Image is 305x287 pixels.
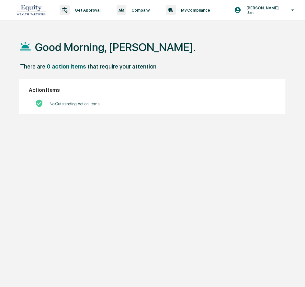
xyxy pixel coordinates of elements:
[47,63,86,70] div: 0 action items
[35,41,196,54] h1: Good Morning, [PERSON_NAME].
[20,63,45,70] div: There are
[50,101,99,106] p: No Outstanding Action Items
[29,87,276,93] h2: Action Items
[176,8,213,13] p: My Compliance
[241,10,282,15] p: Users
[241,5,282,10] p: [PERSON_NAME]
[16,3,47,17] img: logo
[70,8,104,13] p: Get Approval
[35,100,43,107] img: No Actions logo
[87,63,158,70] div: that require your attention.
[126,8,153,13] p: Company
